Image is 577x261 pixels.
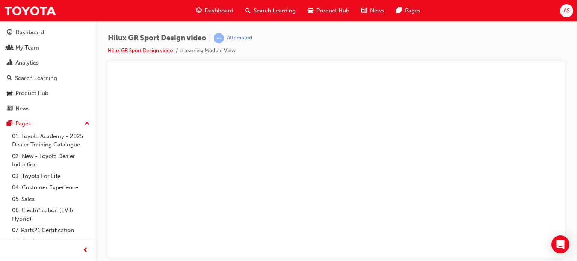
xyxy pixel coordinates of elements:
a: Dashboard [3,26,93,39]
button: Pages [3,117,93,131]
span: car-icon [308,6,313,15]
a: 08. Service [9,236,93,248]
span: search-icon [7,75,12,82]
a: news-iconNews [355,3,390,18]
span: people-icon [7,45,12,51]
a: Search Learning [3,71,93,85]
div: Dashboard [15,28,44,37]
span: Product Hub [316,6,349,15]
span: news-icon [7,106,12,112]
span: guage-icon [7,29,12,36]
span: Dashboard [205,6,233,15]
span: Hilux GR Sport Design video [108,34,206,42]
span: car-icon [7,90,12,97]
a: 07. Parts21 Certification [9,225,93,236]
span: chart-icon [7,60,12,66]
a: 06. Electrification (EV & Hybrid) [9,205,93,225]
span: news-icon [361,6,367,15]
a: 03. Toyota For Life [9,170,93,182]
span: AS [563,6,570,15]
a: 04. Customer Experience [9,182,93,193]
div: Analytics [15,59,39,67]
button: DashboardMy TeamAnalyticsSearch LearningProduct HubNews [3,24,93,117]
div: Pages [15,119,31,128]
div: Open Intercom Messenger [551,235,569,253]
span: | [209,34,211,42]
div: Product Hub [15,89,48,98]
div: Attempted [227,35,252,42]
a: 05. Sales [9,193,93,205]
div: Search Learning [15,74,57,83]
span: guage-icon [196,6,202,15]
span: Search Learning [254,6,296,15]
a: search-iconSearch Learning [239,3,302,18]
a: 01. Toyota Academy - 2025 Dealer Training Catalogue [9,131,93,151]
span: pages-icon [396,6,402,15]
a: guage-iconDashboard [190,3,239,18]
span: prev-icon [83,246,88,255]
a: Hilux GR Sport Design video [108,47,173,54]
a: Product Hub [3,86,93,100]
img: Trak [4,2,56,19]
span: search-icon [245,6,251,15]
span: learningRecordVerb_ATTEMPT-icon [214,33,224,43]
a: News [3,102,93,116]
span: up-icon [85,119,90,129]
a: My Team [3,41,93,55]
div: My Team [15,44,39,52]
a: car-iconProduct Hub [302,3,355,18]
span: News [370,6,384,15]
a: 02. New - Toyota Dealer Induction [9,151,93,170]
li: eLearning Module View [180,47,236,55]
a: Analytics [3,56,93,70]
span: Pages [405,6,420,15]
span: pages-icon [7,121,12,127]
a: pages-iconPages [390,3,426,18]
div: News [15,104,30,113]
button: AS [560,4,573,17]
